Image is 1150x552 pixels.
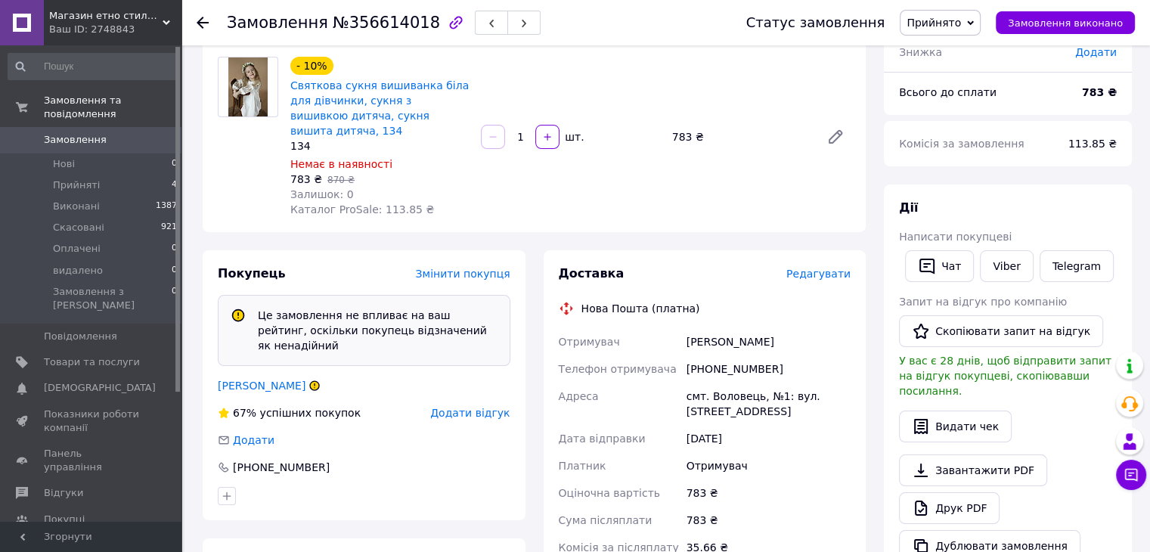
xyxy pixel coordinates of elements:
div: [DATE] [683,425,854,452]
span: 0 [172,285,177,312]
span: [DEMOGRAPHIC_DATA] [44,381,156,395]
span: 921 [161,221,177,234]
div: успішних покупок [218,405,361,420]
span: №356614018 [333,14,440,32]
button: Замовлення виконано [996,11,1135,34]
div: Ваш ID: 2748843 [49,23,181,36]
input: Пошук [8,53,178,80]
div: смт. Воловець, №1: вул. [STREET_ADDRESS] [683,383,854,425]
div: 783 ₴ [683,507,854,534]
span: Замовлення та повідомлення [44,94,181,121]
span: 870 ₴ [327,175,355,185]
a: Viber [980,250,1033,282]
div: [PHONE_NUMBER] [683,355,854,383]
span: Залишок: 0 [290,188,354,200]
span: 0 [172,242,177,256]
span: Немає в наявності [290,158,392,170]
span: Магазин етно стилю Полотно [49,9,163,23]
a: Telegram [1040,250,1114,282]
span: Доставка [559,266,625,281]
span: Додати [233,434,274,446]
span: Показники роботи компанії [44,408,140,435]
span: Виконані [53,200,100,213]
div: Отримувач [683,452,854,479]
img: Святкова сукня вишиванка біла для дівчинки, сукня з вишивкою дитяча, сукня вишита дитяча, 134 [228,57,268,116]
span: Прийнято [907,17,961,29]
span: 0 [172,264,177,278]
div: [PHONE_NUMBER] [231,460,331,475]
span: Замовлення з [PERSON_NAME] [53,285,172,312]
a: [PERSON_NAME] [218,380,305,392]
span: 0 [172,157,177,171]
div: Нова Пошта (платна) [578,301,704,316]
span: 113.85 ₴ [1068,138,1117,150]
span: Нові [53,157,75,171]
span: Платник [559,460,606,472]
button: Скопіювати запит на відгук [899,315,1103,347]
span: 783 ₴ [290,173,322,185]
div: Повернутися назад [197,15,209,30]
a: Редагувати [820,122,851,152]
span: 1387 [156,200,177,213]
span: Редагувати [786,268,851,280]
span: 4 [172,178,177,192]
span: Додати [1075,46,1117,58]
button: Чат з покупцем [1116,460,1146,490]
span: Панель управління [44,447,140,474]
span: Повідомлення [44,330,117,343]
span: Замовлення [44,133,107,147]
a: Святкова сукня вишиванка біла для дівчинки, сукня з вишивкою дитяча, сукня вишита дитяча, 134 [290,79,469,137]
span: Відгуки [44,486,83,500]
span: Замовлення [227,14,328,32]
div: - 10% [290,57,333,75]
div: шт. [561,129,585,144]
span: Дата відправки [559,433,646,445]
span: Додати відгук [430,407,510,419]
div: 783 ₴ [683,479,854,507]
div: 783 ₴ [666,126,814,147]
span: У вас є 28 днів, щоб відправити запит на відгук покупцеві, скопіювавши посилання. [899,355,1111,397]
span: Комісія за замовлення [899,138,1024,150]
span: Товари та послуги [44,355,140,369]
div: 134 [290,138,469,154]
div: Це замовлення не впливає на ваш рейтинг, оскільки покупець відзначений як ненадійний [252,308,504,353]
span: Написати покупцеві [899,231,1012,243]
span: Замовлення виконано [1008,17,1123,29]
span: Отримувач [559,336,620,348]
div: Статус замовлення [746,15,885,30]
span: 67% [233,407,256,419]
span: Покупець [218,266,286,281]
b: 783 ₴ [1082,86,1117,98]
span: Покупці [44,513,85,526]
span: Телефон отримувача [559,363,677,375]
span: Змінити покупця [416,268,510,280]
span: Адреса [559,390,599,402]
span: Скасовані [53,221,104,234]
span: Оціночна вартість [559,487,660,499]
a: Друк PDF [899,492,1000,524]
div: [PERSON_NAME] [683,328,854,355]
button: Чат [905,250,974,282]
span: Прийняті [53,178,100,192]
a: Завантажити PDF [899,454,1047,486]
span: Оплачені [53,242,101,256]
span: Сума післяплати [559,514,652,526]
span: Дії [899,200,918,215]
span: видалено [53,264,103,278]
span: Запит на відгук про компанію [899,296,1067,308]
span: Всього до сплати [899,86,997,98]
button: Видати чек [899,411,1012,442]
span: Знижка [899,46,942,58]
span: Каталог ProSale: 113.85 ₴ [290,203,434,216]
